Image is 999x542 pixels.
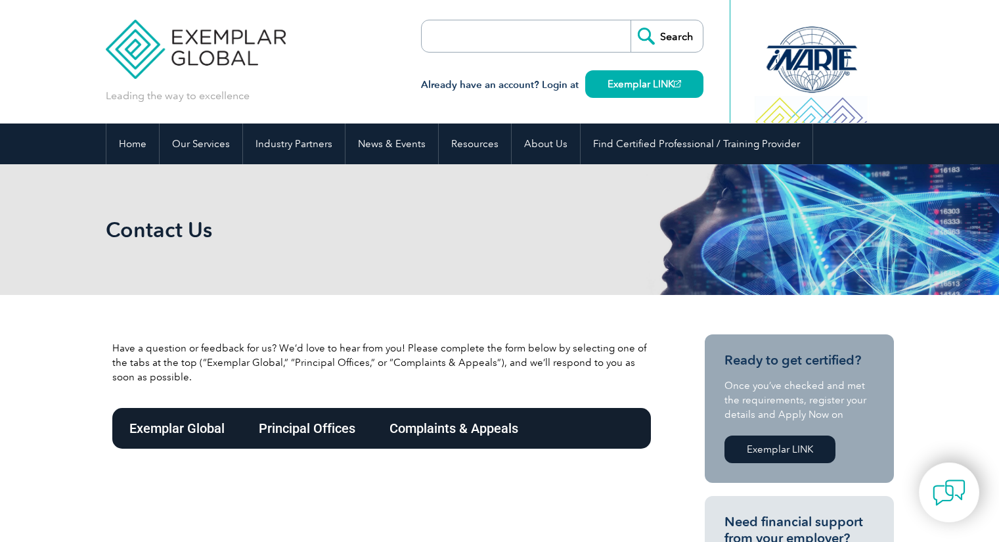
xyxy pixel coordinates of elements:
[106,124,159,164] a: Home
[243,124,345,164] a: Industry Partners
[631,20,703,52] input: Search
[242,408,372,449] div: Principal Offices
[724,436,835,463] a: Exemplar LINK
[160,124,242,164] a: Our Services
[585,70,703,98] a: Exemplar LINK
[439,124,511,164] a: Resources
[421,77,703,93] h3: Already have an account? Login at
[345,124,438,164] a: News & Events
[512,124,580,164] a: About Us
[112,408,242,449] div: Exemplar Global
[372,408,535,449] div: Complaints & Appeals
[933,476,966,509] img: contact-chat.png
[674,80,681,87] img: open_square.png
[112,341,651,384] p: Have a question or feedback for us? We’d love to hear from you! Please complete the form below by...
[724,352,874,369] h3: Ready to get certified?
[581,124,812,164] a: Find Certified Professional / Training Provider
[106,217,610,242] h1: Contact Us
[106,89,250,103] p: Leading the way to excellence
[724,378,874,422] p: Once you’ve checked and met the requirements, register your details and Apply Now on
